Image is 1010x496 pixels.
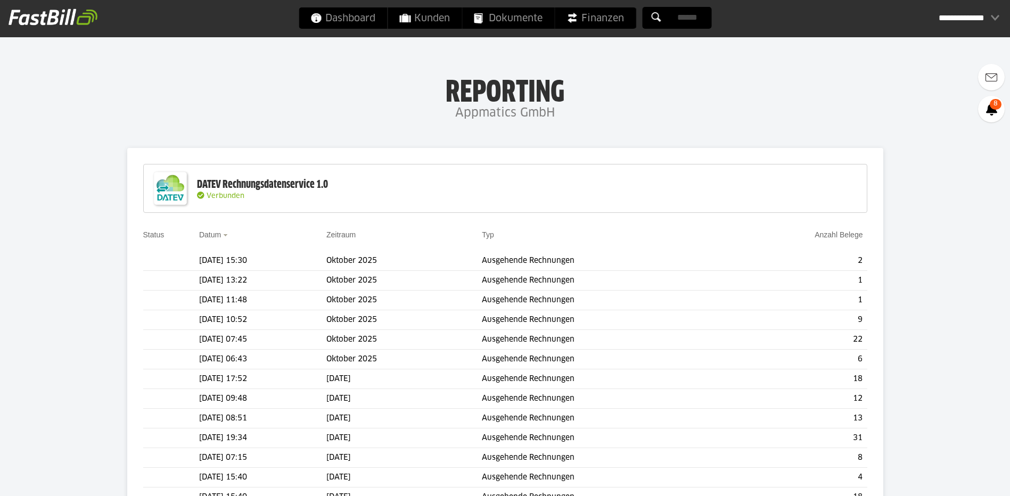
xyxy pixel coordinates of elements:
[199,271,326,291] td: [DATE] 13:22
[728,389,867,409] td: 12
[482,330,728,350] td: Ausgehende Rechnungen
[326,350,482,369] td: Oktober 2025
[199,369,326,389] td: [DATE] 17:52
[326,409,482,428] td: [DATE]
[207,193,244,200] span: Verbunden
[728,330,867,350] td: 22
[326,271,482,291] td: Oktober 2025
[990,99,1001,110] span: 8
[482,369,728,389] td: Ausgehende Rechnungen
[199,389,326,409] td: [DATE] 09:48
[815,230,863,239] a: Anzahl Belege
[199,230,221,239] a: Datum
[482,271,728,291] td: Ausgehende Rechnungen
[9,9,97,26] img: fastbill_logo_white.png
[199,251,326,271] td: [DATE] 15:30
[326,468,482,487] td: [DATE]
[199,330,326,350] td: [DATE] 07:45
[928,464,999,491] iframe: Öffnet ein Widget, in dem Sie weitere Informationen finden
[326,448,482,468] td: [DATE]
[728,369,867,389] td: 18
[326,428,482,448] td: [DATE]
[326,330,482,350] td: Oktober 2025
[326,251,482,271] td: Oktober 2025
[199,428,326,448] td: [DATE] 19:34
[143,230,165,239] a: Status
[728,291,867,310] td: 1
[199,468,326,487] td: [DATE] 15:40
[326,291,482,310] td: Oktober 2025
[399,7,450,29] span: Kunden
[149,167,192,210] img: DATEV-Datenservice Logo
[326,230,356,239] a: Zeitraum
[728,251,867,271] td: 2
[482,468,728,487] td: Ausgehende Rechnungen
[199,409,326,428] td: [DATE] 08:51
[199,350,326,369] td: [DATE] 06:43
[482,350,728,369] td: Ausgehende Rechnungen
[728,468,867,487] td: 4
[555,7,636,29] a: Finanzen
[326,369,482,389] td: [DATE]
[310,7,375,29] span: Dashboard
[482,230,494,239] a: Typ
[106,75,904,103] h1: Reporting
[199,448,326,468] td: [DATE] 07:15
[978,96,1005,122] a: 8
[728,428,867,448] td: 31
[474,7,543,29] span: Dokumente
[482,291,728,310] td: Ausgehende Rechnungen
[728,409,867,428] td: 13
[728,350,867,369] td: 6
[728,448,867,468] td: 8
[482,310,728,330] td: Ausgehende Rechnungen
[482,448,728,468] td: Ausgehende Rechnungen
[462,7,554,29] a: Dokumente
[728,310,867,330] td: 9
[566,7,624,29] span: Finanzen
[482,389,728,409] td: Ausgehende Rechnungen
[482,251,728,271] td: Ausgehende Rechnungen
[728,271,867,291] td: 1
[223,234,230,236] img: sort_desc.gif
[326,310,482,330] td: Oktober 2025
[326,389,482,409] td: [DATE]
[199,310,326,330] td: [DATE] 10:52
[299,7,387,29] a: Dashboard
[388,7,462,29] a: Kunden
[197,178,328,192] div: DATEV Rechnungsdatenservice 1.0
[199,291,326,310] td: [DATE] 11:48
[482,409,728,428] td: Ausgehende Rechnungen
[482,428,728,448] td: Ausgehende Rechnungen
